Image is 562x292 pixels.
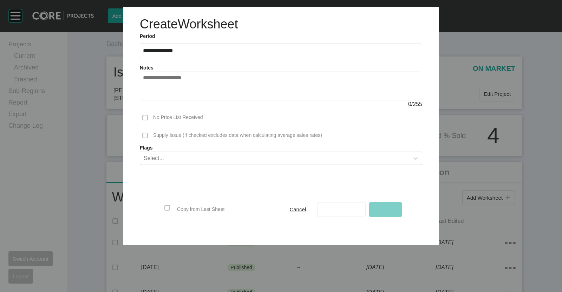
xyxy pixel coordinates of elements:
[140,33,422,40] label: Period
[140,145,422,152] label: Flags
[153,114,203,121] p: No Price List Received
[153,132,322,139] p: Supply Issue (If checked excludes data when calculating average sales rates)
[408,101,411,107] span: 0
[144,154,164,162] div: Select...
[289,206,306,212] span: Cancel
[140,65,153,71] label: Notes
[140,100,422,108] div: / 255
[282,202,314,217] button: Cancel
[140,15,238,33] h1: Create Worksheet
[177,206,224,213] p: Copy from Last Sheet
